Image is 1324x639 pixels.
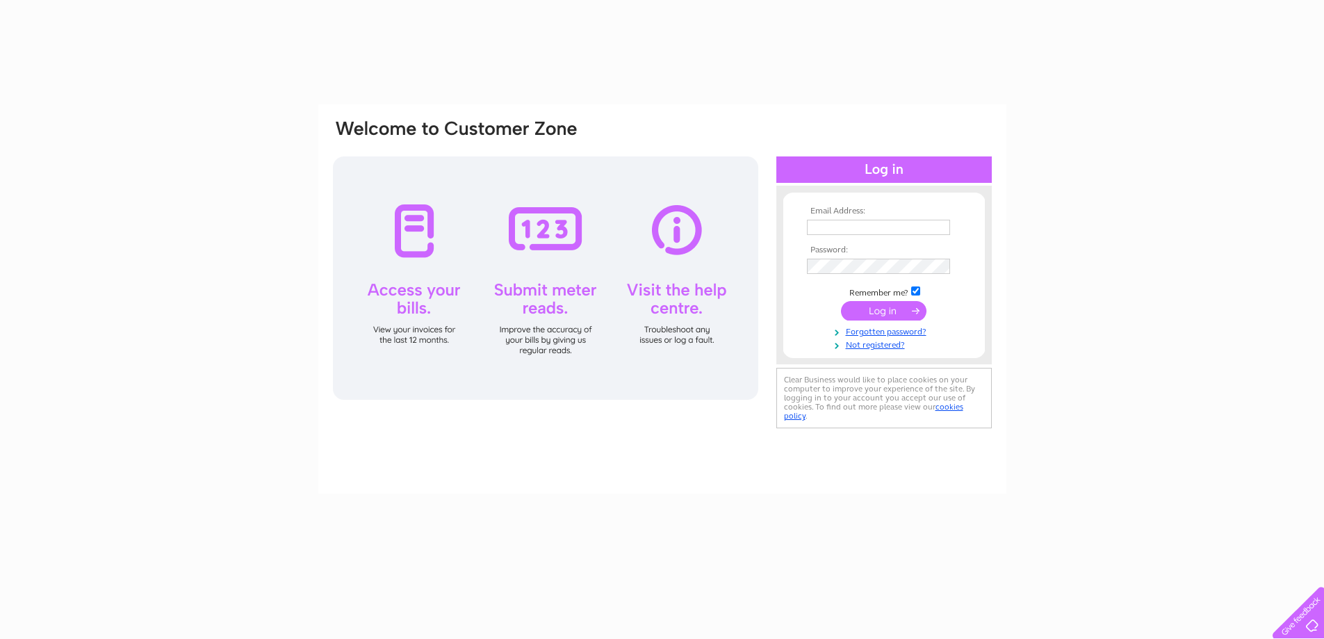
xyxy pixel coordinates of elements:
[803,284,965,298] td: Remember me?
[803,245,965,255] th: Password:
[807,337,965,350] a: Not registered?
[784,402,963,421] a: cookies policy
[803,207,965,216] th: Email Address:
[841,301,926,321] input: Submit
[807,324,965,337] a: Forgotten password?
[776,368,992,428] div: Clear Business would like to place cookies on your computer to improve your experience of the sit...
